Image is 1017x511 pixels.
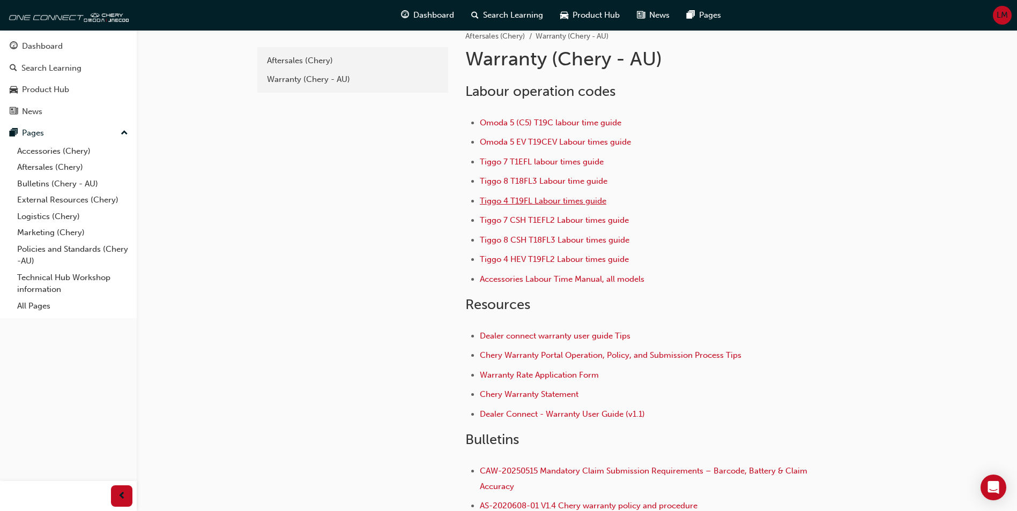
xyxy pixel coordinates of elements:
a: Tiggo 4 HEV T19FL2 Labour times guide [480,254,629,264]
a: AS-2020608-01 V1.4 Chery warranty policy and procedure [480,501,697,510]
a: pages-iconPages [678,4,730,26]
a: Accessories (Chery) [13,143,132,160]
div: Product Hub [22,84,69,96]
a: CAW-20250515 Mandatory Claim Submission Requirements – Barcode, Battery & Claim Accuracy [480,466,810,491]
a: Search Learning [4,58,132,78]
span: car-icon [10,85,18,95]
a: Aftersales (Chery) [262,51,444,70]
a: Tiggo 8 T18FL3 Labour time guide [480,176,607,186]
a: Aftersales (Chery) [13,159,132,176]
a: Warranty Rate Application Form [480,370,599,380]
span: guage-icon [401,9,409,22]
a: External Resources (Chery) [13,192,132,208]
a: Aftersales (Chery) [465,32,525,41]
button: Pages [4,123,132,143]
span: guage-icon [10,42,18,51]
li: Warranty (Chery - AU) [536,31,608,43]
a: Dealer connect warranty user guide Tips [480,331,630,341]
span: search-icon [471,9,479,22]
a: Chery Warranty Statement [480,389,578,399]
span: car-icon [560,9,568,22]
a: Accessories Labour Time Manual, all models [480,274,644,284]
span: Product Hub [573,9,620,21]
a: Chery Warranty Portal Operation, Policy, and Submission Process Tips [480,350,741,360]
span: up-icon [121,126,128,140]
div: News [22,106,42,118]
div: Search Learning [21,62,81,74]
a: Tiggo 7 T1EFL labour times guide [480,157,604,167]
a: news-iconNews [628,4,678,26]
a: guage-iconDashboard [392,4,463,26]
span: Pages [699,9,721,21]
button: LM [993,6,1012,25]
a: Logistics (Chery) [13,208,132,225]
h1: Warranty (Chery - AU) [465,47,817,71]
span: Labour operation codes [465,83,615,100]
a: car-iconProduct Hub [552,4,628,26]
a: Technical Hub Workshop information [13,269,132,298]
span: LM [997,9,1008,21]
a: Product Hub [4,80,132,100]
a: All Pages [13,298,132,314]
a: Omoda 5 EV T19CEV Labour times guide [480,137,631,147]
a: Tiggo 7 CSH T1EFL2 Labour times guide [480,215,629,225]
span: Dashboard [413,9,454,21]
a: Omoda 5 (C5) T19C labour time guide [480,118,621,127]
a: News [4,102,132,122]
span: Resources [465,296,530,313]
img: oneconnect [5,4,129,26]
span: pages-icon [10,129,18,138]
span: news-icon [637,9,645,22]
a: search-iconSearch Learning [463,4,552,26]
span: search-icon [10,64,17,73]
span: prev-icon [118,490,126,503]
a: Tiggo 4 T19FL Labour times guide [480,196,606,206]
div: Aftersales (Chery) [267,55,439,67]
div: Open Intercom Messenger [981,475,1006,500]
div: Dashboard [22,40,63,52]
span: pages-icon [687,9,695,22]
a: Dashboard [4,36,132,56]
a: Warranty (Chery - AU) [262,70,444,89]
span: Bulletins [465,431,519,448]
span: News [649,9,670,21]
a: Marketing (Chery) [13,224,132,241]
button: DashboardSearch LearningProduct HubNews [4,34,132,123]
a: Policies and Standards (Chery -AU) [13,241,132,269]
div: Pages [22,127,44,139]
a: Tiggo 8 CSH T18FL3 Labour times guide [480,235,629,245]
span: Search Learning [483,9,543,21]
div: Warranty (Chery - AU) [267,73,439,86]
a: Bulletins (Chery - AU) [13,176,132,192]
span: news-icon [10,107,18,117]
a: Dealer Connect - Warranty User Guide (v1.1) [480,409,645,419]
